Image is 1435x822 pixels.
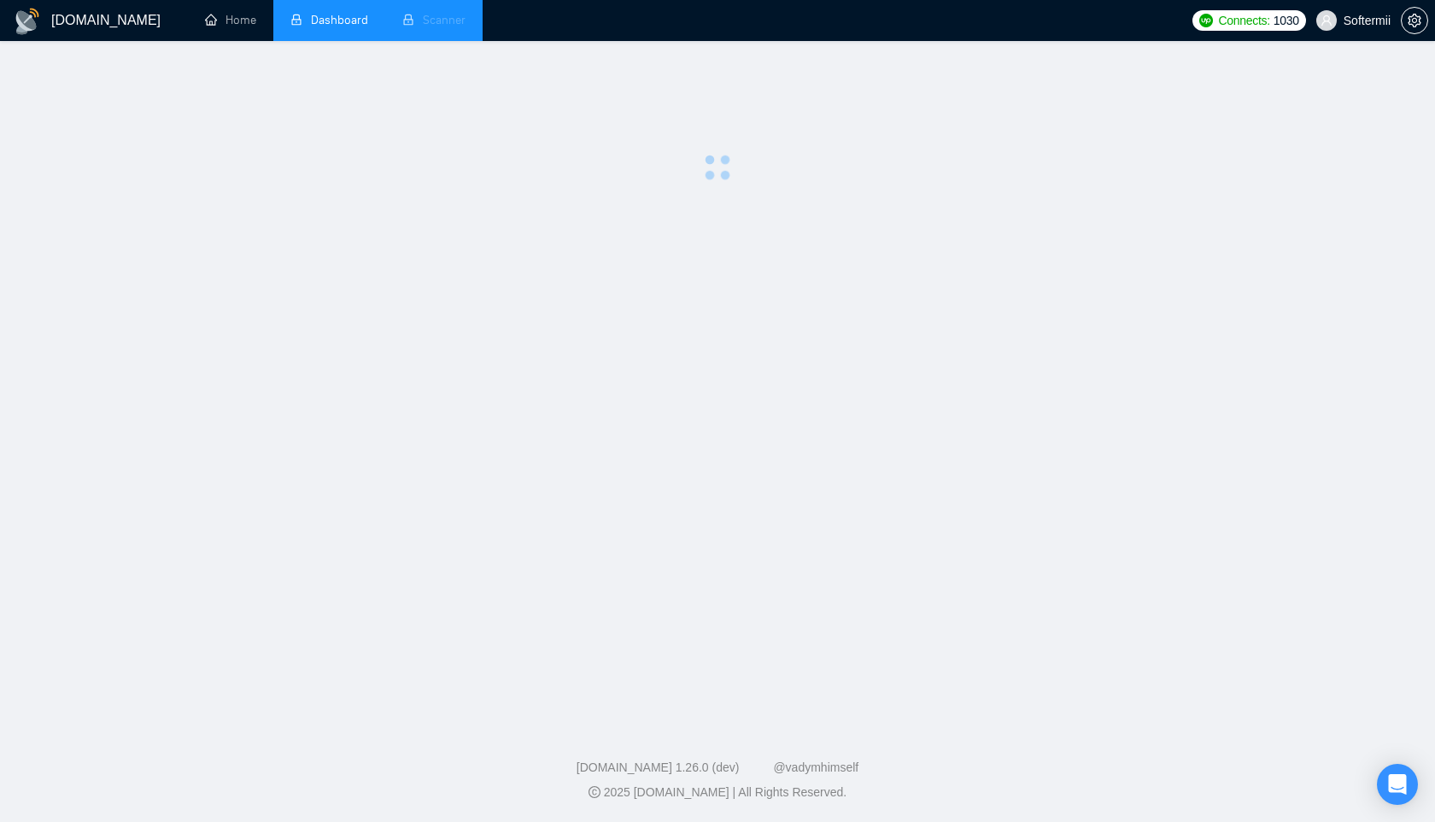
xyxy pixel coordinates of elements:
span: lock [290,14,302,26]
span: Connects: [1218,11,1269,30]
span: Dashboard [311,13,368,27]
img: upwork-logo.png [1199,14,1213,27]
a: homeHome [205,13,256,27]
img: logo [14,8,41,35]
a: setting [1401,14,1428,27]
span: user [1321,15,1332,26]
span: setting [1402,14,1427,27]
span: copyright [589,786,600,798]
a: [DOMAIN_NAME] 1.26.0 (dev) [577,760,740,774]
button: setting [1401,7,1428,34]
div: Open Intercom Messenger [1377,764,1418,805]
div: 2025 [DOMAIN_NAME] | All Rights Reserved. [14,784,1421,801]
span: 1030 [1274,11,1299,30]
a: @vadymhimself [773,760,858,774]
